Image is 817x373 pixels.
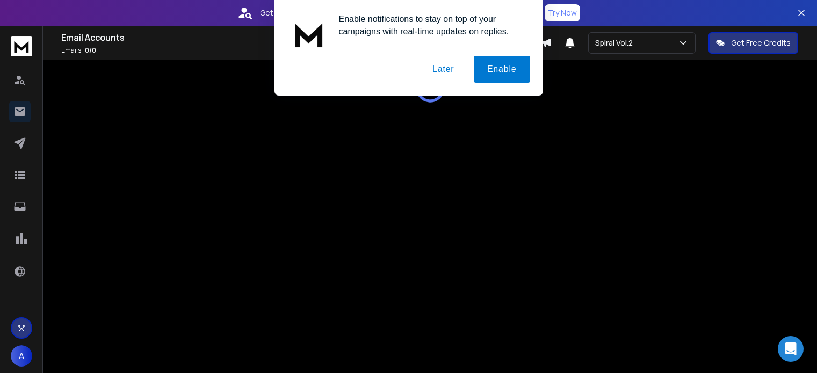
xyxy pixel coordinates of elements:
[287,13,330,56] img: notification icon
[474,56,530,83] button: Enable
[11,345,32,367] button: A
[778,336,804,362] div: Open Intercom Messenger
[330,13,530,38] div: Enable notifications to stay on top of your campaigns with real-time updates on replies.
[419,56,467,83] button: Later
